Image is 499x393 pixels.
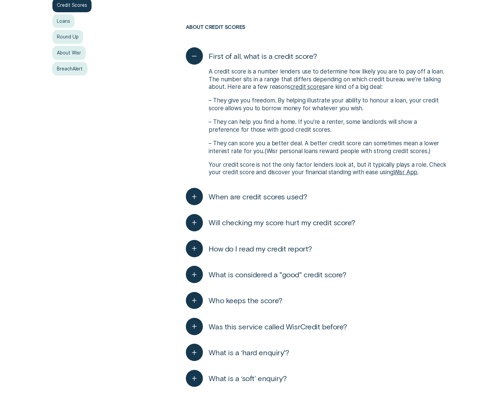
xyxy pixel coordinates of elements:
[264,148,267,154] span: (
[186,240,312,257] button: How do I read my credit report?
[52,14,75,28] a: Loans
[186,214,355,231] button: Will checking my score hurt my credit score?
[186,318,347,335] button: Was this service called WisrCredit before?
[209,51,317,61] span: First of all, what is a credit score?
[52,30,83,44] a: Round Up
[429,148,431,154] span: )
[186,266,347,283] button: What is considered a "good" credit score?
[209,118,447,134] p: – They can help you find a home. If you're a renter, some landlords will show a preference for th...
[209,348,289,357] span: What is a ‘hard enquiry'?
[393,169,418,176] a: Wisr App
[209,244,312,253] span: How do I read my credit report?
[186,188,307,205] button: When are credit scores used?
[209,322,347,331] span: Was this service called WisrCredit before?
[209,296,282,305] span: Who keeps the score?
[209,192,307,201] span: When are credit scores used?
[290,83,325,90] a: credit scores
[209,161,447,177] p: Your credit score is not the only factor lenders look at, but it typically plays a role. Check yo...
[209,218,355,227] span: Will checking my score hurt my credit score?
[52,46,86,60] a: About Wisr
[186,370,287,387] button: What is a ‘soft’ enquiry?
[186,47,317,65] button: First of all, what is a credit score?
[209,97,447,112] p: – They give you freedom. By helping illustrate your ability to honour a loan, your credit score a...
[209,374,287,383] span: What is a ‘soft’ enquiry?
[209,140,447,155] p: – They can score you a better deal. A better credit score can sometimes mean a lower interest rat...
[209,270,346,279] span: What is considered a "good" credit score?
[52,62,87,76] a: BreachAlert
[186,292,283,309] button: Who keeps the score?
[186,24,447,43] h3: About credit scores
[186,344,289,361] button: What is a ‘hard enquiry'?
[209,68,447,91] p: A credit score is a number lenders use to determine how likely you are to pay off a loan. The num...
